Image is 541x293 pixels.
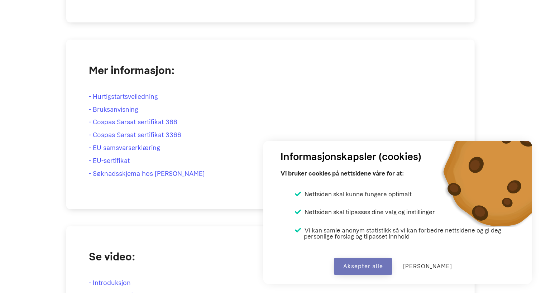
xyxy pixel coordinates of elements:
button: Aksepter alle [334,258,392,275]
a: - Introduksjon [89,279,131,287]
a: - Hurtigstartsveiledning [89,93,158,101]
li: Vi kan samle anonym statistikk så vi kan forbedre nettsidene og gi deg personlige forslag og tilp... [295,227,515,240]
button: [PERSON_NAME] [394,258,461,275]
a: - EU-sertifikat [89,157,130,165]
h2: Se video: [89,249,452,265]
li: Nettsiden skal kunne fungere optimalt [295,191,412,197]
li: Nettsiden skal tilpasses dine valg og instillinger [295,209,435,215]
h3: Informasjonskapsler (cookies) [281,149,421,164]
h2: Mer informasjon: [89,63,452,79]
a: - Cospas Sarsat sertifikat 3366 [89,131,181,139]
a: - Bruksanvisning [89,106,138,114]
a: - Cospas Sarsat sertifikat 366 [89,119,177,126]
p: Vi bruker cookies på nettsidene våre for at: [281,167,404,179]
a: - Søknadsskjema hos [PERSON_NAME] [89,170,205,178]
a: - EU samsvarserklæring [89,144,160,152]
